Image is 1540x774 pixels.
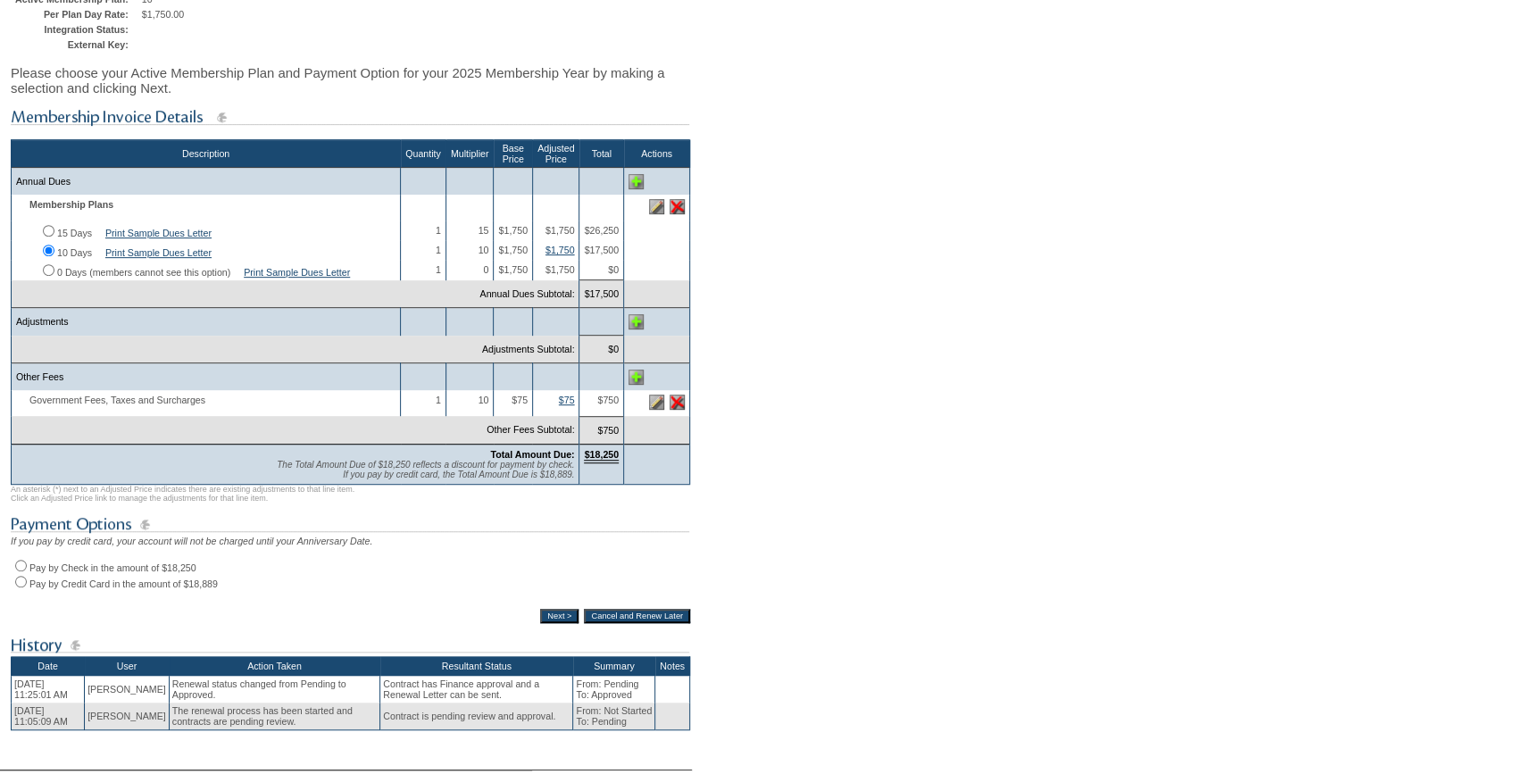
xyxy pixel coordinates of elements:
[169,656,379,676] th: Action Taken
[277,460,574,479] span: The Total Amount Due of $18,250 reflects a discount for payment by check. If you pay by credit ca...
[670,395,685,410] img: Delete this line item
[655,656,690,676] th: Notes
[11,634,689,656] img: subTtlHistory.gif
[11,106,689,129] img: subTtlMembershipInvoiceDetails.gif
[85,703,170,730] td: [PERSON_NAME]
[436,225,441,236] span: 1
[29,199,113,210] b: Membership Plans
[584,609,690,623] input: Cancel and Renew Later
[573,703,655,730] td: From: Not Started To: Pending
[579,336,624,363] td: $0
[584,245,619,255] span: $17,500
[12,308,401,336] td: Adjustments
[483,264,488,275] span: 0
[649,199,664,214] img: Edit this line item
[105,247,212,258] a: Print Sample Dues Letter
[85,676,170,703] td: [PERSON_NAME]
[498,264,528,275] span: $1,750
[545,225,575,236] span: $1,750
[584,225,619,236] span: $26,250
[494,140,533,168] th: Base Price
[11,536,372,546] span: If you pay by credit card, your account will not be charged until your Anniversary Date.
[169,703,379,730] td: The renewal process has been started and contracts are pending review.
[12,416,579,444] td: Other Fees Subtotal:
[12,363,401,391] td: Other Fees
[579,140,624,168] th: Total
[380,676,573,703] td: Contract has Finance approval and a Renewal Letter can be sent.
[479,245,489,255] span: 10
[512,395,528,405] span: $75
[11,56,690,104] div: Please choose your Active Membership Plan and Payment Option for your 2025 Membership Year by mak...
[579,280,624,308] td: $17,500
[540,609,579,623] input: Next >
[29,562,196,573] label: Pay by Check in the amount of $18,250
[380,703,573,730] td: Contract is pending review and approval.
[57,228,92,238] label: 15 Days
[436,264,441,275] span: 1
[105,228,212,238] a: Print Sample Dues Letter
[498,225,528,236] span: $1,750
[142,9,184,20] span: $1,750.00
[16,395,214,405] span: Government Fees, Taxes and Surcharges
[532,140,579,168] th: Adjusted Price
[479,395,489,405] span: 10
[12,336,579,363] td: Adjustments Subtotal:
[15,9,137,20] td: Per Plan Day Rate:
[11,513,689,536] img: subTtlPaymentOptions.gif
[15,24,137,35] td: Integration Status:
[498,245,528,255] span: $1,750
[29,578,218,589] label: Pay by Credit Card in the amount of $18,889
[628,314,644,329] img: Add Adjustments line item
[15,39,137,50] td: External Key:
[12,280,579,308] td: Annual Dues Subtotal:
[670,199,685,214] img: Delete this line item
[579,416,624,444] td: $750
[584,449,619,463] span: $18,250
[649,395,664,410] img: Edit this line item
[12,676,85,703] td: [DATE] 11:25:01 AM
[12,703,85,730] td: [DATE] 11:05:09 AM
[573,656,655,676] th: Summary
[436,245,441,255] span: 1
[573,676,655,703] td: From: Pending To: Approved
[628,370,644,385] img: Add Other Fees line item
[85,656,170,676] th: User
[169,676,379,703] td: Renewal status changed from Pending to Approved.
[445,140,494,168] th: Multiplier
[57,247,92,258] label: 10 Days
[628,174,644,189] img: Add Annual Dues line item
[545,245,575,255] a: $1,750
[57,267,230,278] label: 0 Days (members cannot see this option)
[597,395,619,405] span: $750
[608,264,619,275] span: $0
[380,656,573,676] th: Resultant Status
[545,264,575,275] span: $1,750
[12,656,85,676] th: Date
[479,225,489,236] span: 15
[12,168,401,196] td: Annual Dues
[12,140,401,168] th: Description
[12,444,579,484] td: Total Amount Due:
[436,395,441,405] span: 1
[11,485,354,503] span: An asterisk (*) next to an Adjusted Price indicates there are existing adjustments to that line i...
[559,395,575,405] a: $75
[624,140,690,168] th: Actions
[244,267,350,278] a: Print Sample Dues Letter
[401,140,446,168] th: Quantity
